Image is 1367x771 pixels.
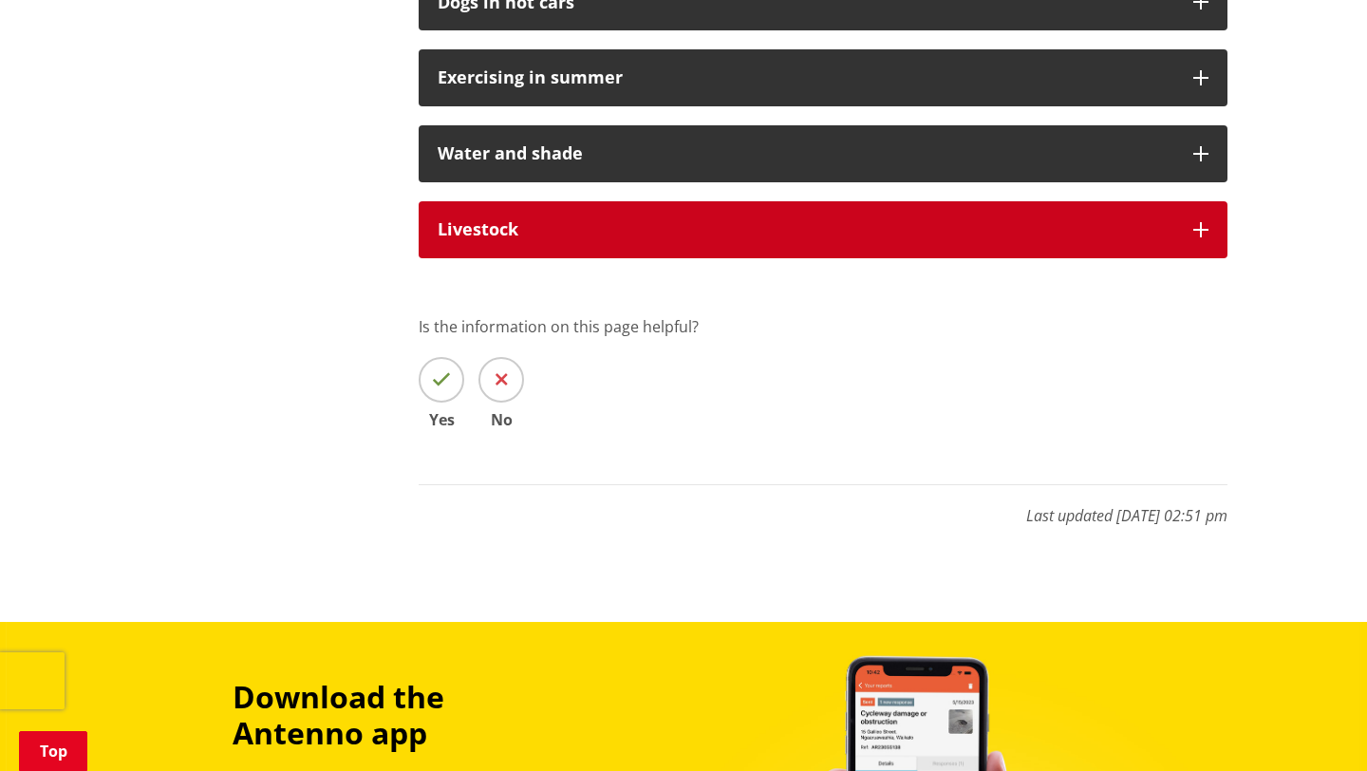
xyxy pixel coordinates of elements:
div: Exercising in summer [438,68,1174,87]
div: Livestock [438,220,1174,239]
p: Is the information on this page helpful? [419,315,1227,338]
span: No [478,412,524,427]
button: Water and shade [419,125,1227,182]
a: Top [19,731,87,771]
iframe: Messenger Launcher [1280,691,1348,760]
button: Livestock [419,201,1227,258]
h3: Download the Antenno app [233,679,576,752]
p: Last updated [DATE] 02:51 pm [419,484,1227,527]
div: Water and shade [438,144,1174,163]
button: Exercising in summer [419,49,1227,106]
span: Yes [419,412,464,427]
